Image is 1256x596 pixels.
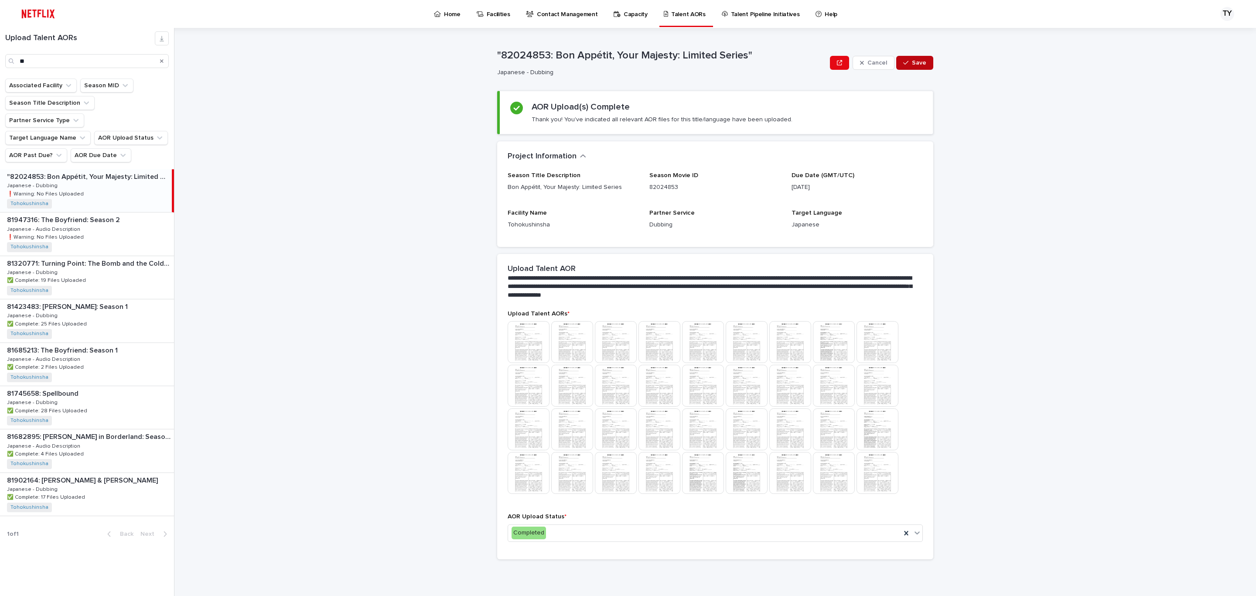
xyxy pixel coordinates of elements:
p: Japanese - Dubbing [7,485,59,493]
p: [DATE] [792,183,923,192]
p: Japanese - Dubbing [7,268,59,276]
h2: Upload Talent AOR [508,264,576,274]
p: Thank you! You've indicated all relevant AOR files for this title/language have been uploaded. [532,116,792,123]
a: Tohokushinsha [10,201,48,207]
p: 81745658: Spellbound [7,388,80,398]
h2: Project Information [508,152,577,161]
button: Back [100,530,137,538]
p: Japanese [792,220,923,229]
p: Japanese - Dubbing [7,311,59,319]
p: 81423483: [PERSON_NAME]: Season 1 [7,301,130,311]
p: ✅ Complete: 28 Files Uploaded [7,406,89,414]
p: 81685213: The Boyfriend: Season 1 [7,345,119,355]
button: AOR Upload Status [94,131,168,145]
span: Due Date (GMT/UTC) [792,172,854,178]
p: Japanese - Dubbing [7,398,59,406]
p: "82024853: Bon Appétit, Your Majesty: Limited Series" [7,171,170,181]
a: Tohokushinsha [10,418,48,424]
button: Project Information [508,152,586,161]
p: 81682895: [PERSON_NAME] in Borderland: Season 3 [7,431,172,441]
a: Tohokushinsha [10,331,48,337]
p: 81947316: The Boyfriend: Season 2 [7,214,122,224]
span: Upload Talent AORs [508,311,570,317]
button: AOR Due Date [71,148,131,162]
div: Completed [512,527,546,539]
input: Search [5,54,169,68]
button: Season MID [80,79,133,92]
a: Tohokushinsha [10,504,48,510]
p: ❗️Warning: No Files Uploaded [7,189,85,197]
p: Tohokushinsha [508,220,639,229]
button: Partner Service Type [5,113,84,127]
img: ifQbXi3ZQGMSEF7WDB7W [17,5,59,23]
p: ✅ Complete: 25 Files Uploaded [7,319,89,327]
button: Target Language Name [5,131,91,145]
button: AOR Past Due? [5,148,67,162]
button: Associated Facility [5,79,77,92]
span: Season Title Description [508,172,580,178]
p: Japanese - Audio Description [7,442,82,449]
button: Save [896,56,933,70]
a: Tohokushinsha [10,244,48,250]
span: AOR Upload Status [508,514,567,520]
h1: Upload Talent AORs [5,34,155,43]
span: Target Language [792,210,842,216]
span: Next [140,531,160,537]
p: Japanese - Audio Description [7,355,82,363]
h2: AOR Upload(s) Complete [532,102,630,112]
p: "82024853: Bon Appétit, Your Majesty: Limited Series" [497,49,826,62]
span: Facility Name [508,210,547,216]
p: ✅ Complete: 2 Files Uploaded [7,363,85,370]
button: Season Title Description [5,96,95,110]
button: Next [137,530,174,538]
p: Japanese - Dubbing [7,181,59,189]
span: Cancel [867,60,887,66]
p: ✅ Complete: 17 Files Uploaded [7,493,87,500]
p: ✅ Complete: 4 Files Uploaded [7,449,85,457]
span: Season Movie ID [649,172,698,178]
button: Cancel [853,56,894,70]
p: 81902164: [PERSON_NAME] & [PERSON_NAME] [7,475,160,485]
a: Tohokushinsha [10,461,48,467]
a: Tohokushinsha [10,374,48,380]
p: 82024853 [649,183,781,192]
div: TY [1220,7,1234,21]
p: ✅ Complete: 19 Files Uploaded [7,276,88,284]
span: Partner Service [649,210,695,216]
a: Tohokushinsha [10,288,48,294]
p: ❗️Warning: No Files Uploaded [7,233,85,240]
span: Back [115,531,133,537]
p: Dubbing [649,220,781,229]
p: 81320771: Turning Point: The Bomb and the Cold War: Season 1 [7,258,172,268]
p: Japanese - Dubbing [497,69,823,76]
p: Japanese - Audio Description [7,225,82,233]
p: Bon Appétit, Your Majesty: Limited Series [508,183,639,192]
span: Save [912,60,926,66]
